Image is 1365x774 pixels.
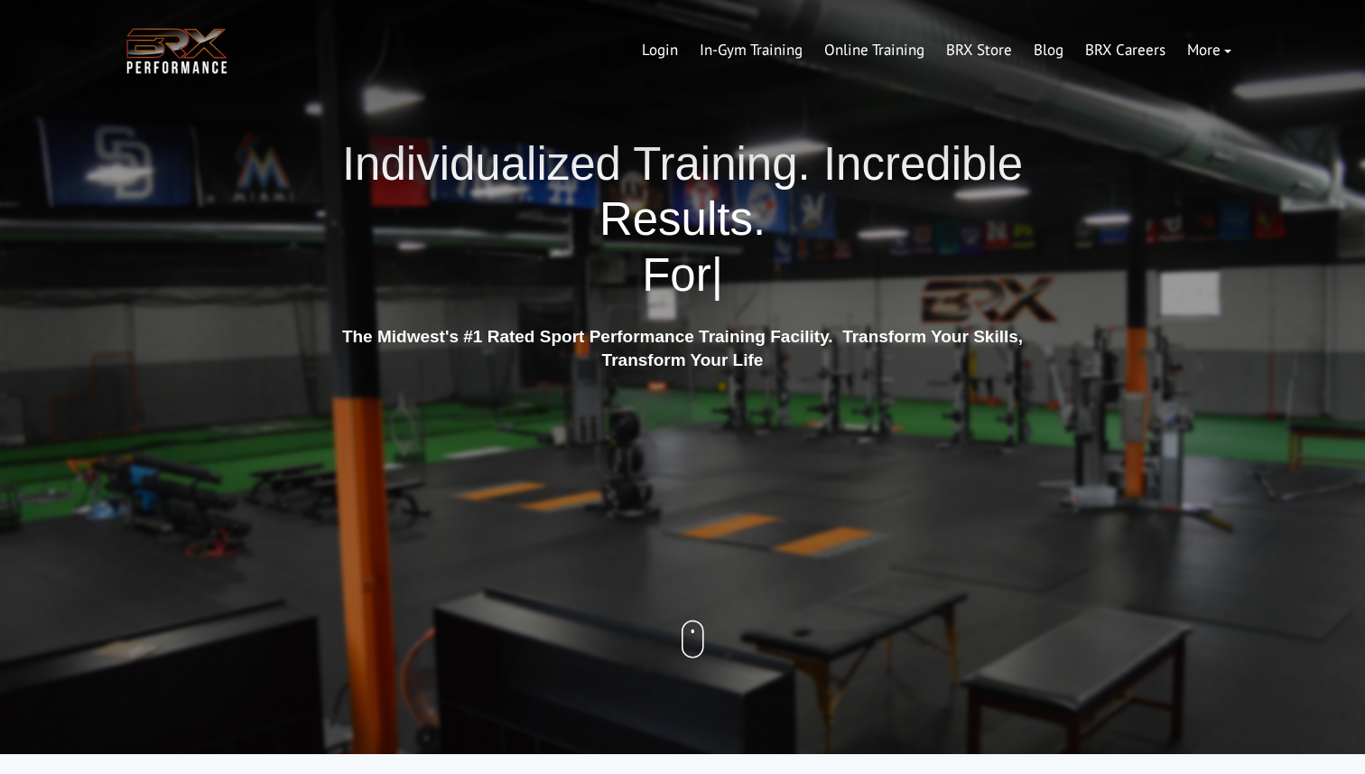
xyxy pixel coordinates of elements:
a: Login [631,29,689,72]
a: In-Gym Training [689,29,813,72]
a: BRX Store [935,29,1023,72]
span: For [642,249,711,301]
a: More [1176,29,1242,72]
img: BRX Transparent Logo-2 [123,23,231,79]
strong: The Midwest's #1 Rated Sport Performance Training Facility. Transform Your Skills, Transform Your... [342,327,1023,370]
span: | [711,249,723,301]
h1: Individualized Training. Incredible Results. [335,136,1030,303]
a: BRX Careers [1074,29,1176,72]
div: Navigation Menu [631,29,1242,72]
a: Online Training [813,29,935,72]
a: Blog [1023,29,1074,72]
